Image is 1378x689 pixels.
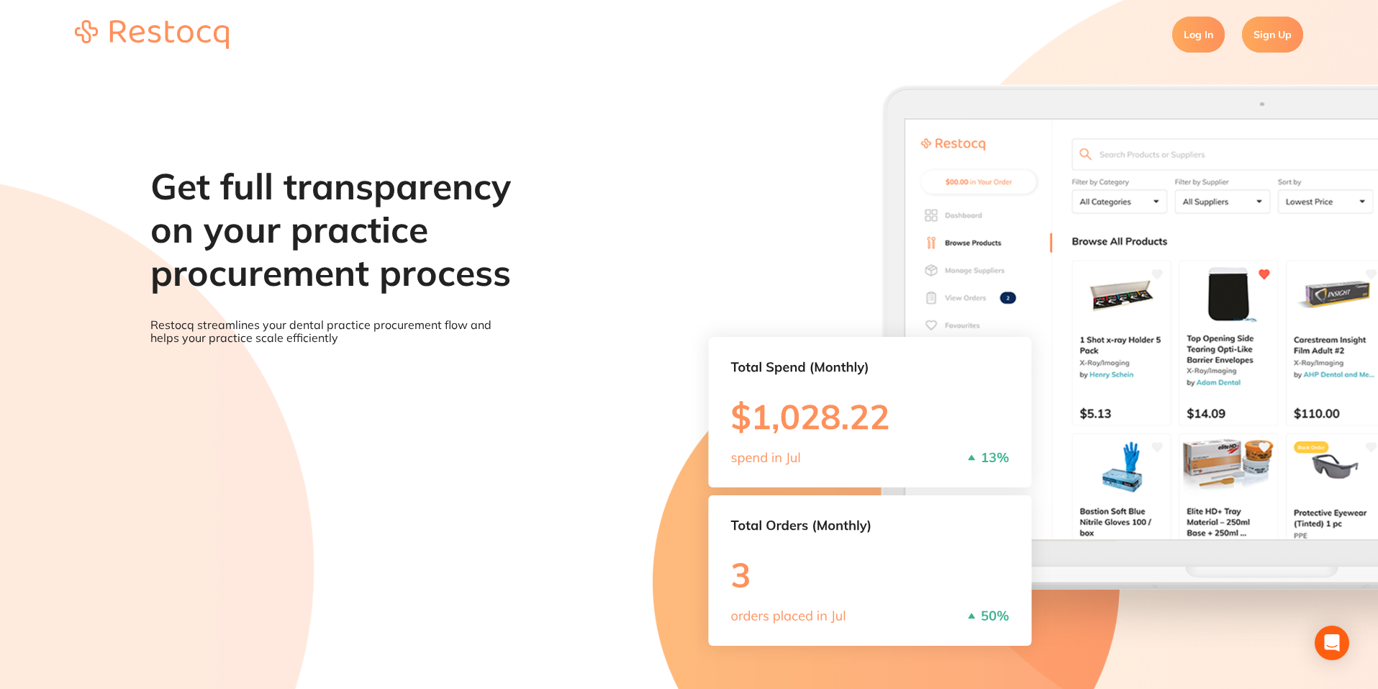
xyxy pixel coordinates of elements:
p: Restocq streamlines your dental practice procurement flow and helps your practice scale efficiently [150,318,513,345]
img: restocq_logo.svg [75,20,229,49]
a: Sign Up [1242,17,1303,53]
div: Open Intercom Messenger [1315,626,1349,660]
a: Log In [1172,17,1225,53]
h1: Get full transparency on your practice procurement process [150,165,513,294]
